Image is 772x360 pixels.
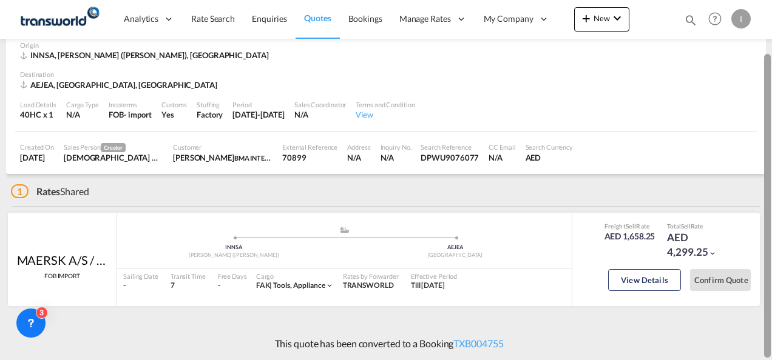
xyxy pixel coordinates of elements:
div: I [731,9,751,28]
button: View Details [608,269,681,291]
div: Help [705,8,731,30]
md-icon: assets/icons/custom/ship-fill.svg [337,227,352,233]
span: INNSA, [PERSON_NAME] ([PERSON_NAME]), [GEOGRAPHIC_DATA] [30,50,269,60]
span: Sell [681,222,691,230]
div: N/A [381,152,411,163]
div: CC Email [489,142,515,152]
div: Load Details [20,100,56,109]
div: MAERSK A/S / TDWC-DUBAI [17,252,108,268]
div: Factory Stuffing [197,109,223,120]
div: Effective Period [411,272,457,281]
div: Inquiry No. [381,142,411,152]
span: My Company [484,13,533,25]
span: Bookings [348,13,382,24]
div: Yes [161,109,187,120]
div: AED 1,658.25 [604,230,655,242]
div: Search Currency [526,142,574,152]
div: Cargo Type [66,100,99,109]
md-icon: icon-chevron-down [325,281,334,290]
span: Help [705,8,725,29]
div: Transit Time [171,272,206,281]
div: Cargo [256,272,334,281]
div: 7 [171,281,206,291]
div: INNSA, Jawaharlal Nehru (Nhava Sheva), Asia Pacific [20,50,272,61]
div: Sales Person [64,142,163,152]
div: 20 Sep 2025 [20,152,54,163]
div: Till 08 Oct 2025 [411,281,445,291]
div: Incoterms [109,100,152,109]
div: 70899 [282,152,337,163]
div: [GEOGRAPHIC_DATA] [345,252,566,259]
span: Analytics [124,13,158,25]
span: Creator [101,143,126,152]
div: Address [347,142,370,152]
div: N/A [294,109,346,120]
span: Sell [626,222,636,230]
div: tools, appliance [256,281,325,291]
div: 40HC x 1 [20,109,56,120]
div: FOB [109,109,124,120]
div: Search Reference [421,142,479,152]
md-icon: icon-chevron-down [610,11,625,25]
div: N/A [347,152,370,163]
div: DPWU9076077 [421,152,479,163]
span: | [269,281,272,290]
div: TRANSWORLD [343,281,399,291]
div: Sailing Date [123,272,158,281]
div: Period [232,100,285,109]
div: Origin [20,41,752,50]
div: AEJEA [345,244,566,252]
div: Freight Rate [604,222,655,230]
md-icon: icon-magnify [684,13,697,27]
div: - import [124,109,152,120]
div: N/A [66,109,99,120]
span: Till [DATE] [411,281,445,290]
span: FOB IMPORT [44,272,80,280]
div: - [218,281,220,291]
span: 1 [11,184,29,198]
md-icon: icon-plus 400-fg [579,11,594,25]
span: Manage Rates [399,13,451,25]
img: f753ae806dec11f0841701cdfdf085c0.png [18,5,100,33]
div: AED 4,299.25 [667,230,728,259]
div: Irishi Kiran [64,152,163,163]
div: Free Days [218,272,247,281]
span: Enquiries [252,13,287,24]
div: Shared [11,185,89,198]
button: Confirm Quote [690,269,751,291]
button: icon-plus 400-fgNewicon-chevron-down [574,7,629,32]
a: TXB004755 [453,338,503,349]
div: N/A [489,152,515,163]
div: Customer [173,142,273,152]
span: Quotes [304,13,331,23]
div: Terms and Condition [356,100,415,109]
span: BMA INTERNATIONAL FZE [234,153,315,162]
div: Destination [20,70,752,79]
div: AED [526,152,574,163]
div: Customs [161,100,187,109]
div: [PERSON_NAME] ([PERSON_NAME]) [123,252,345,259]
span: Rates [36,185,61,197]
div: External Reference [282,142,337,152]
span: FAK [256,281,274,290]
div: Rates by Forwarder [343,272,399,281]
div: View [356,109,415,120]
div: Created On [20,142,54,152]
div: icon-magnify [684,13,697,32]
div: Stuffing [197,100,223,109]
div: Total Rate [667,222,728,230]
p: This quote has been converted to a Booking [269,337,504,350]
div: AEJEA, Jebel Ali, Middle East [20,79,220,90]
div: HARUN SHARMA [173,152,273,163]
div: INNSA [123,244,345,252]
div: Sales Coordinator [294,100,346,109]
span: TRANSWORLD [343,281,394,290]
md-icon: icon-chevron-down [708,249,717,258]
div: - [123,281,158,291]
span: New [579,13,625,23]
div: 8 Oct 2025 [232,109,285,120]
span: Rate Search [191,13,235,24]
